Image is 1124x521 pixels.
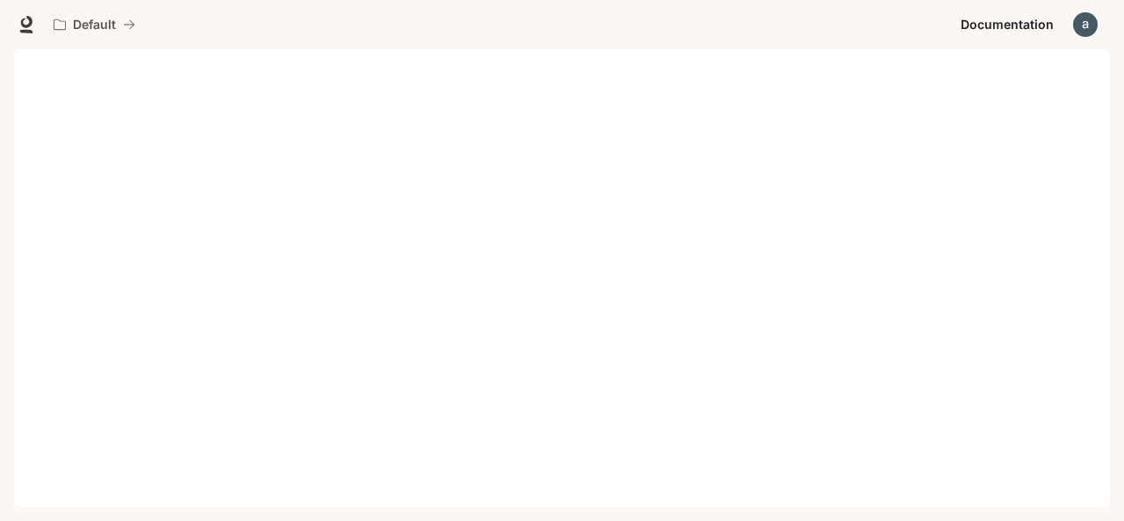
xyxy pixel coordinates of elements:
img: User avatar [1073,12,1098,37]
p: Default [73,18,116,33]
button: All workspaces [46,7,143,42]
a: Documentation [954,7,1061,42]
button: User avatar [1068,7,1103,42]
span: Documentation [961,14,1054,36]
iframe: Documentation [14,49,1110,521]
